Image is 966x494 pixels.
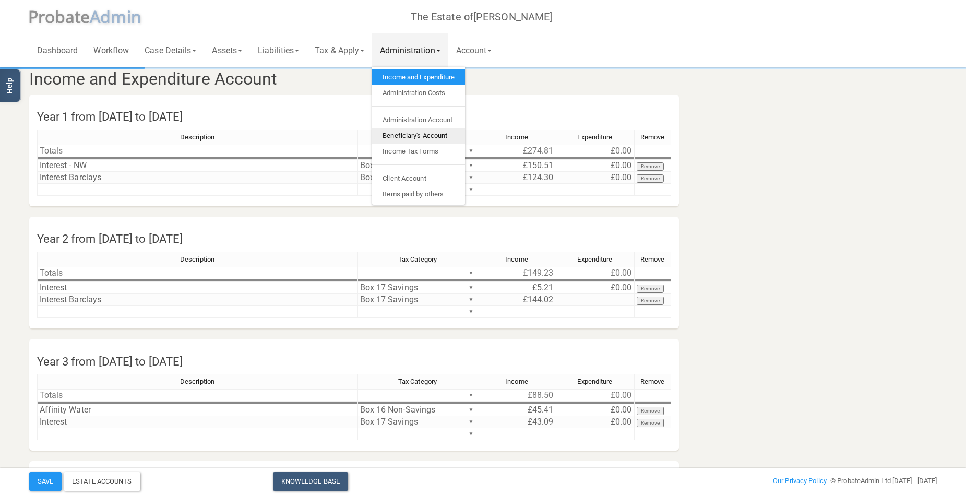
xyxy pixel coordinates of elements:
td: £149.23 [478,267,556,279]
span: A [90,5,141,28]
div: ▼ [467,172,475,183]
td: Interest [37,282,358,294]
td: Box 17 Savings [358,294,478,306]
td: £5.21 [478,282,556,294]
div: ▼ [467,145,475,156]
td: Box 17 Savings [358,416,478,428]
div: ▼ [467,404,475,415]
td: Box 17 Savings [358,282,478,294]
a: Knowledge Base [273,472,348,491]
td: £0.00 [556,416,635,428]
button: Remove [637,297,664,305]
td: £0.00 [556,172,635,184]
a: Our Privacy Policy [773,477,827,485]
span: Description [180,378,214,385]
a: Account [448,33,500,67]
a: Case Details [137,33,204,67]
a: Items paid by others [372,186,465,202]
h3: Income and Expenditure Account [21,70,791,88]
button: Remove [637,407,664,415]
span: Income [505,255,528,263]
a: Beneficiary's Account [372,128,465,144]
span: Tax Category [398,255,437,263]
a: Income and Expenditure [372,69,465,85]
div: ▼ [467,294,475,305]
span: dmin [100,5,141,28]
td: Interest [37,416,358,428]
h4: Year 2 from [DATE] to [DATE] [29,227,568,252]
span: robate [38,5,90,28]
a: Liabilities [250,33,307,67]
a: Tax & Apply [307,33,372,67]
td: £43.09 [478,416,556,428]
a: Administration [372,33,448,67]
td: £124.30 [478,172,556,184]
span: Remove [640,255,665,263]
span: Income [505,378,528,385]
a: Administration Costs [372,85,465,101]
td: Totals [37,145,358,157]
td: £150.51 [478,160,556,172]
div: ▼ [467,184,475,195]
td: Totals [37,267,358,279]
td: Interest Barclays [37,294,358,306]
td: Interest Barclays [37,172,358,184]
td: £0.00 [556,404,635,416]
span: Remove [640,378,665,385]
span: Description [180,133,214,141]
td: £45.41 [478,404,556,416]
td: Affinity Water [37,404,358,416]
div: - © ProbateAdmin Ltd [DATE] - [DATE] [637,475,945,487]
span: Description [180,255,214,263]
a: Workflow [86,33,137,67]
button: Remove [637,285,664,293]
span: Tax Category [398,378,437,385]
td: Box 17 Savings [358,172,478,184]
button: Remove [637,162,664,171]
div: ▼ [467,390,475,401]
td: £144.02 [478,294,556,306]
div: ▼ [467,267,475,278]
h4: Year 1 from [DATE] to [DATE] [29,105,568,130]
h4: Year 3 from [DATE] to [DATE] [29,349,568,374]
td: £88.50 [478,389,556,402]
button: Save [29,472,62,491]
button: Remove [637,174,664,183]
span: Income [505,133,528,141]
span: Remove [640,133,665,141]
div: ▼ [467,428,475,439]
button: Remove [637,419,664,427]
a: Dashboard [29,33,86,67]
div: ▼ [467,282,475,293]
td: £0.00 [556,282,635,294]
a: Income Tax Forms [372,144,465,159]
td: £0.00 [556,389,635,402]
div: ▼ [467,306,475,317]
span: Expenditure [577,255,612,263]
td: Totals [37,389,358,402]
div: ▼ [467,160,475,171]
div: ▼ [467,416,475,427]
a: Client Account [372,171,465,186]
a: Administration Account [372,112,465,128]
span: P [28,5,90,28]
td: Box 16 Non-Savings [358,404,478,416]
div: Estate Accounts [64,472,140,491]
td: Box 17 Savings [358,160,478,172]
span: Expenditure [577,378,612,385]
td: £0.00 [556,267,635,279]
td: £0.00 [556,160,635,172]
td: £274.81 [478,145,556,157]
span: Expenditure [577,133,612,141]
td: Interest - NW [37,160,358,172]
a: Assets [204,33,250,67]
td: £0.00 [556,145,635,157]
